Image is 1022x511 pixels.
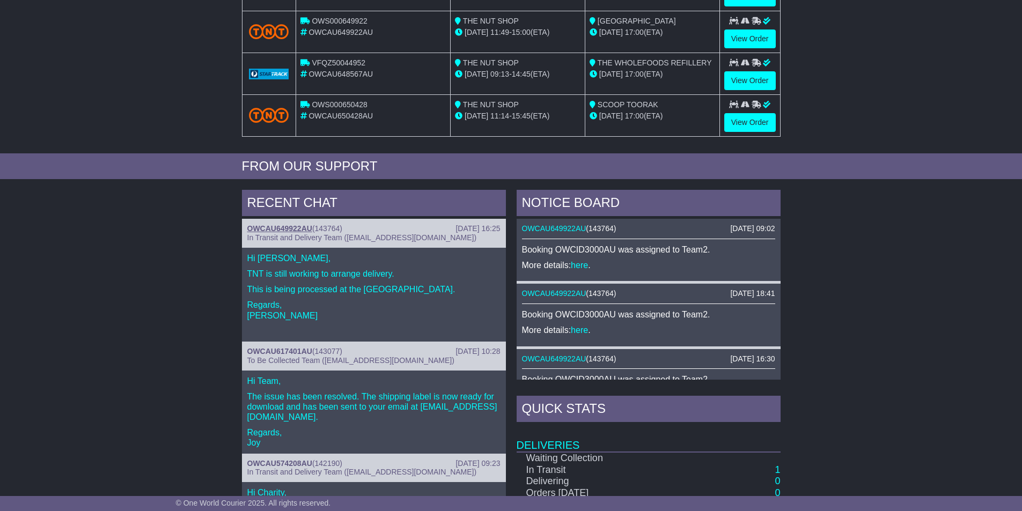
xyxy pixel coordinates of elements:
[308,112,373,120] span: OWCAU650428AU
[247,391,501,423] p: The issue has been resolved. The shipping label is now ready for download and has been sent to yo...
[247,347,501,356] div: ( )
[249,24,289,39] img: TNT_Domestic.png
[465,70,488,78] span: [DATE]
[522,224,775,233] div: ( )
[522,374,775,384] p: Booking OWCID3000AU was assigned to Team2.
[455,224,500,233] div: [DATE] 16:25
[249,69,289,79] img: GetCarrierServiceLogo
[517,190,781,219] div: NOTICE BOARD
[463,58,519,67] span: THE NUT SHOP
[490,112,509,120] span: 11:14
[455,69,580,80] div: - (ETA)
[247,224,312,233] a: OWCAU649922AU
[455,27,580,38] div: - (ETA)
[724,71,776,90] a: View Order
[247,269,501,279] p: TNT is still working to arrange delivery.
[724,113,776,132] a: View Order
[312,58,365,67] span: VFQZ50044952
[247,300,501,320] p: Regards, [PERSON_NAME]
[517,425,781,452] td: Deliveries
[312,17,367,25] span: OWS000649922
[522,325,775,335] p: More details: .
[308,70,373,78] span: OWCAU648567AU
[517,452,671,464] td: Waiting Collection
[315,459,340,468] span: 142190
[598,58,712,67] span: THE WHOLEFOODS REFILLERY
[775,487,780,498] a: 0
[455,459,500,468] div: [DATE] 09:23
[598,17,676,25] span: [GEOGRAPHIC_DATA]
[598,100,658,109] span: SCOOP TOORAK
[308,28,373,36] span: OWCAU649922AU
[512,112,531,120] span: 15:45
[247,376,501,386] p: Hi Team,
[247,224,501,233] div: ( )
[517,396,781,425] div: Quick Stats
[242,190,506,219] div: RECENT CHAT
[590,27,715,38] div: (ETA)
[625,28,644,36] span: 17:00
[730,224,775,233] div: [DATE] 09:02
[517,476,671,487] td: Delivering
[517,464,671,476] td: In Transit
[522,354,586,363] a: OWCAU649922AU
[599,112,623,120] span: [DATE]
[455,347,500,356] div: [DATE] 10:28
[522,354,775,364] div: ( )
[490,28,509,36] span: 11:49
[730,354,775,364] div: [DATE] 16:30
[512,28,531,36] span: 15:00
[490,70,509,78] span: 09:13
[247,459,501,468] div: ( )
[517,487,671,499] td: Orders [DATE]
[589,354,614,363] span: 143764
[625,70,644,78] span: 17:00
[176,499,331,507] span: © One World Courier 2025. All rights reserved.
[590,69,715,80] div: (ETA)
[249,108,289,122] img: TNT_Domestic.png
[242,159,781,174] div: FROM OUR SUPPORT
[247,253,501,263] p: Hi [PERSON_NAME],
[465,28,488,36] span: [DATE]
[599,70,623,78] span: [DATE]
[522,289,586,298] a: OWCAU649922AU
[463,100,519,109] span: THE NUT SHOP
[724,29,776,48] a: View Order
[590,110,715,122] div: (ETA)
[522,260,775,270] p: More details: .
[247,459,312,468] a: OWCAU574208AU
[589,224,614,233] span: 143764
[599,28,623,36] span: [DATE]
[247,347,312,356] a: OWCAU617401AU
[312,100,367,109] span: OWS000650428
[247,356,454,365] span: To Be Collected Team ([EMAIL_ADDRESS][DOMAIN_NAME])
[571,261,588,270] a: here
[465,112,488,120] span: [DATE]
[522,245,775,255] p: Booking OWCID3000AU was assigned to Team2.
[512,70,531,78] span: 14:45
[247,487,501,498] p: Hi Charity,
[625,112,644,120] span: 17:00
[247,427,501,448] p: Regards, Joy
[522,309,775,320] p: Booking OWCID3000AU was assigned to Team2.
[247,284,501,294] p: This is being processed at the [GEOGRAPHIC_DATA].
[522,224,586,233] a: OWCAU649922AU
[463,17,519,25] span: THE NUT SHOP
[522,289,775,298] div: ( )
[315,224,340,233] span: 143764
[775,464,780,475] a: 1
[315,347,340,356] span: 143077
[775,476,780,486] a: 0
[247,468,477,476] span: In Transit and Delivery Team ([EMAIL_ADDRESS][DOMAIN_NAME])
[571,325,588,335] a: here
[589,289,614,298] span: 143764
[247,233,477,242] span: In Transit and Delivery Team ([EMAIL_ADDRESS][DOMAIN_NAME])
[455,110,580,122] div: - (ETA)
[730,289,775,298] div: [DATE] 18:41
